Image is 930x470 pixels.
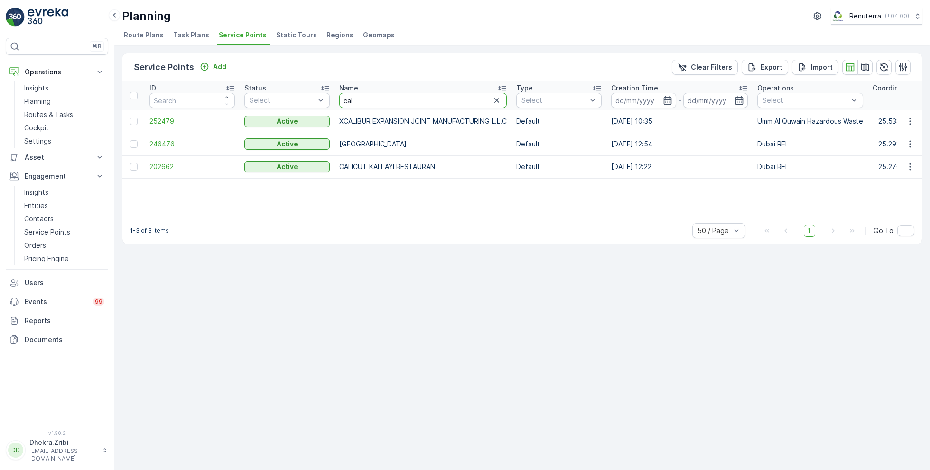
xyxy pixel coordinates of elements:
p: Reports [25,316,104,325]
p: - [678,95,681,106]
button: Renuterra(+04:00) [831,8,922,25]
input: Search [149,93,235,108]
p: Default [516,117,602,126]
img: logo_light-DOdMpM7g.png [28,8,68,27]
p: Entities [24,201,48,210]
td: [DATE] 12:54 [606,133,753,155]
p: Creation Time [611,83,658,93]
span: Go To [874,226,893,235]
span: Service Points [219,30,267,40]
p: Name [339,83,358,93]
a: 202662 [149,162,235,172]
p: Users [25,278,104,288]
p: Active [277,139,298,149]
button: Import [792,60,838,75]
button: Asset [6,148,108,167]
p: Operations [25,67,89,77]
p: Select [521,96,587,105]
p: Default [516,162,602,172]
p: Documents [25,335,104,344]
p: Export [761,63,782,72]
p: Service Points [24,227,70,237]
p: [GEOGRAPHIC_DATA] [339,139,507,149]
td: [DATE] 12:22 [606,155,753,178]
p: Add [213,62,226,72]
p: Renuterra [849,11,881,21]
p: Select [763,96,848,105]
p: Clear Filters [691,63,732,72]
p: Active [277,117,298,126]
a: Documents [6,330,108,349]
a: Entities [20,199,108,212]
p: Asset [25,153,89,162]
p: Orders [24,241,46,250]
button: Export [742,60,788,75]
p: Settings [24,136,51,146]
a: Routes & Tasks [20,108,108,121]
p: Umm Al Quwain Hazardous Waste [757,117,863,126]
span: Static Tours [276,30,317,40]
a: Reports [6,311,108,330]
p: 99 [95,298,102,306]
p: Routes & Tasks [24,110,73,119]
p: Operations [757,83,794,93]
a: Events99 [6,292,108,311]
a: Service Points [20,226,108,239]
p: Planning [24,97,51,106]
div: Toggle Row Selected [130,117,138,125]
p: Insights [24,188,48,197]
div: Toggle Row Selected [130,163,138,171]
span: Task Plans [173,30,209,40]
p: Active [277,162,298,172]
p: Insights [24,83,48,93]
button: Active [244,161,330,172]
a: Users [6,273,108,292]
p: Cockpit [24,123,49,133]
p: CALICUT KALLAYI RESTAURANT [339,162,507,172]
p: Dubai REL [757,162,863,172]
input: Search [339,93,507,108]
button: Add [196,61,230,72]
button: Clear Filters [672,60,738,75]
p: Service Points [134,61,194,74]
a: 252479 [149,117,235,126]
a: Pricing Engine [20,252,108,265]
p: Dubai REL [757,139,863,149]
p: Import [811,63,833,72]
button: Active [244,116,330,127]
div: Toggle Row Selected [130,140,138,148]
p: 1-3 of 3 items [130,227,169,235]
button: DDDhekra.Zribi[EMAIL_ADDRESS][DOMAIN_NAME] [6,438,108,462]
button: Operations [6,63,108,81]
p: Coordinates [873,83,913,93]
a: 246476 [149,139,235,149]
p: Contacts [24,214,54,224]
p: Select [250,96,315,105]
div: DD [8,443,23,458]
button: Engagement [6,167,108,186]
a: Contacts [20,212,108,226]
a: Insights [20,81,108,95]
span: v 1.50.2 [6,430,108,436]
p: Engagement [25,172,89,181]
p: Type [516,83,533,93]
button: Active [244,138,330,150]
span: Route Plans [124,30,164,40]
input: dd/mm/yyyy [683,93,748,108]
p: Events [25,297,87,307]
p: Pricing Engine [24,254,69,263]
p: ( +04:00 ) [885,12,909,20]
p: [EMAIL_ADDRESS][DOMAIN_NAME] [29,447,98,462]
a: Insights [20,186,108,199]
p: Status [244,83,266,93]
img: Screenshot_2024-07-26_at_13.33.01.png [831,11,846,21]
img: logo [6,8,25,27]
a: Planning [20,95,108,108]
a: Cockpit [20,121,108,135]
p: ID [149,83,156,93]
a: Settings [20,135,108,148]
span: 1 [804,225,815,237]
input: dd/mm/yyyy [611,93,676,108]
a: Orders [20,239,108,252]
